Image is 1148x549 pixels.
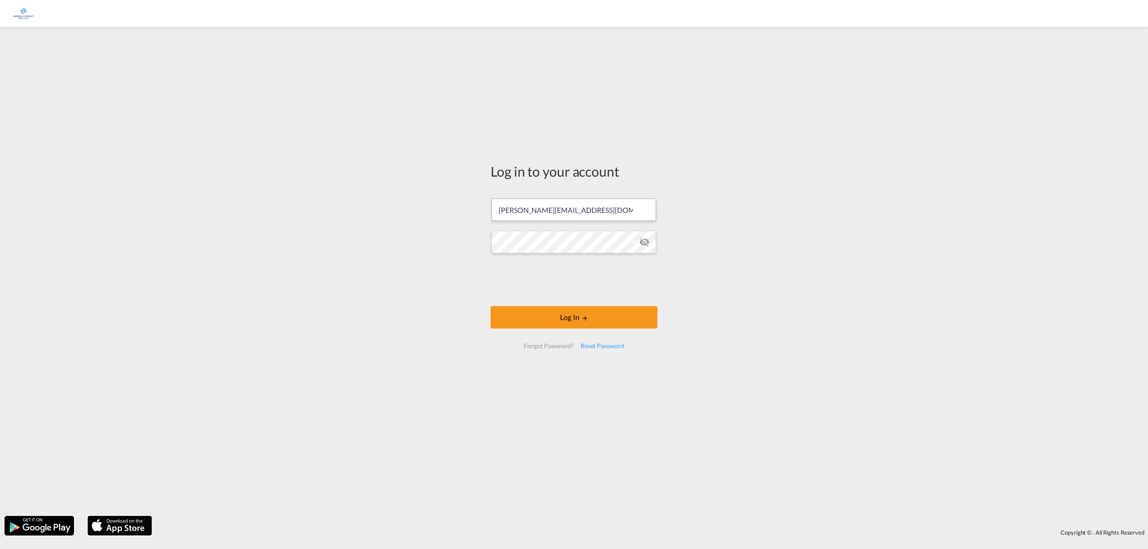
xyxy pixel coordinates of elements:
div: Copyright © . All Rights Reserved [157,525,1148,540]
div: Reset Password [577,338,628,354]
iframe: reCAPTCHA [506,262,642,297]
img: apple.png [87,515,153,536]
div: Forgot Password? [520,338,577,354]
div: Log in to your account [491,162,657,181]
input: Enter email/phone number [491,199,656,221]
img: e1326340b7c511ef854e8d6a806141ad.jpg [13,4,34,24]
img: google.png [4,515,75,536]
button: LOGIN [491,306,657,329]
md-icon: icon-eye-off [639,237,650,247]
